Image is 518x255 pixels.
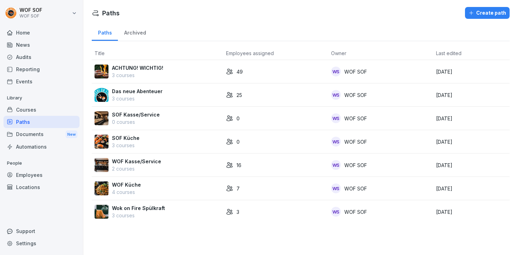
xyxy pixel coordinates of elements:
div: WS [331,207,341,217]
button: Create path [465,7,510,19]
p: WOF SOF [344,115,367,122]
p: 2 courses [112,165,161,172]
div: Support [3,225,80,237]
p: WOF SOF [20,14,42,18]
div: WS [331,137,341,147]
p: SOF Küche [112,134,140,142]
a: Locations [3,181,80,193]
p: WOF SOF [20,7,42,13]
p: 3 courses [112,95,163,102]
p: 0 [237,138,240,145]
a: Home [3,27,80,39]
a: Employees [3,169,80,181]
div: Documents [3,128,80,141]
p: 4 courses [112,188,141,196]
img: jpr81rm96amu8k3njfe558nd.png [95,111,108,125]
div: WS [331,113,341,123]
span: Last edited [436,50,461,56]
p: [DATE] [436,185,507,192]
span: Title [95,50,105,56]
p: SOF Kasse/Service [112,111,160,118]
div: New [66,130,77,138]
a: News [3,39,80,51]
div: WS [331,90,341,100]
a: Events [3,75,80,88]
p: People [3,158,80,169]
p: 3 courses [112,212,165,219]
a: Paths [92,23,118,41]
p: WOF SOF [344,138,367,145]
img: bmbsbpf3w32i43qf1xl17ckq.png [95,158,108,172]
img: z79fw2frjdfz8rl9jkxx2z10.png [95,65,108,78]
a: Archived [118,23,152,41]
span: Employees assigned [226,50,274,56]
div: WS [331,67,341,76]
p: 25 [237,91,242,99]
p: WOF Küche [112,181,141,188]
p: [DATE] [436,68,507,75]
img: rdd17tzh6q2s91pfd3x0goev.png [95,135,108,149]
p: WOF SOF [344,185,367,192]
img: vez1flwunjxypwah5c8h2g80.png [95,181,108,195]
p: 0 courses [112,118,160,126]
a: Paths [3,116,80,128]
p: [DATE] [436,208,507,216]
p: 49 [237,68,243,75]
p: 16 [237,162,241,169]
p: Library [3,92,80,104]
p: 3 courses [112,72,163,79]
p: ACHTUNG! WICHTIG! [112,64,163,72]
p: 3 courses [112,142,140,149]
p: 7 [237,185,240,192]
p: WOF SOF [344,208,367,216]
a: Automations [3,141,80,153]
a: Audits [3,51,80,63]
p: 3 [237,208,239,216]
p: [DATE] [436,162,507,169]
a: Courses [3,104,80,116]
a: Settings [3,237,80,249]
p: 0 [237,115,240,122]
a: DocumentsNew [3,128,80,141]
div: WS [331,160,341,170]
p: WOF SOF [344,162,367,169]
img: grbg49kz0pf1s0bzad16f4x7.png [95,88,108,102]
div: WS [331,183,341,193]
p: [DATE] [436,138,507,145]
p: Wok on Fire Spülkraft [112,204,165,212]
p: WOF SOF [344,91,367,99]
span: Owner [331,50,346,56]
p: WOF Kasse/Service [112,158,161,165]
a: Reporting [3,63,80,75]
p: Das neue Abenteuer [112,88,163,95]
p: WOF SOF [344,68,367,75]
p: [DATE] [436,115,507,122]
h1: Paths [102,8,120,18]
div: Create path [468,9,506,17]
img: g8hyqtahs5ol5alwdm1p0dq9.png [95,205,108,219]
p: [DATE] [436,91,507,99]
